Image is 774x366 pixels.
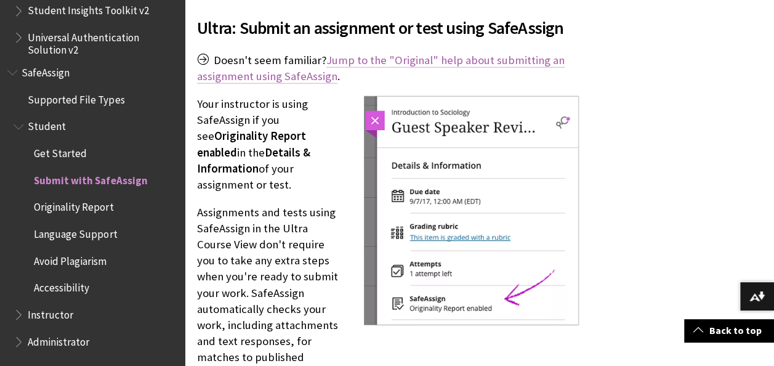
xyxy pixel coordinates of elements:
a: Back to top [684,319,774,342]
span: Ultra: Submit an assignment or test using SafeAssign [197,15,579,41]
span: Accessibility [34,278,89,295]
span: Avoid Plagiarism [34,251,107,267]
span: Student [28,116,66,133]
span: Universal Authentication Solution v2 [28,27,176,56]
span: Instructor [28,304,73,321]
span: Get Started [34,143,87,160]
a: Jump to the "Original" help about submitting an assignment using SafeAssign [197,53,565,84]
p: Doesn't seem familiar? . [197,52,579,84]
span: Submit with SafeAssign [34,170,147,187]
span: Originality Report [34,197,113,214]
span: SafeAssign [22,62,70,79]
span: Supported File Types [28,89,124,106]
span: Details & Information [197,145,310,176]
p: Your instructor is using SafeAssign if you see in the of your assignment or test. [197,96,579,193]
span: Administrator [28,331,89,348]
nav: Book outline for Blackboard SafeAssign [7,62,177,352]
span: Student Insights Toolkit v2 [28,1,148,17]
span: Originality Report enabled [197,129,306,159]
span: Language Support [34,224,117,240]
